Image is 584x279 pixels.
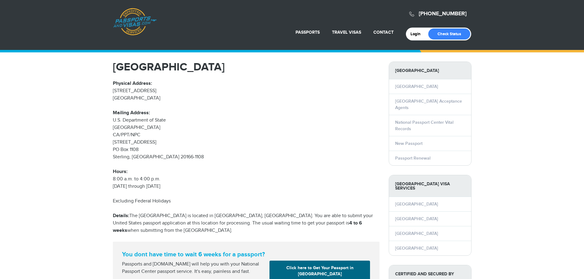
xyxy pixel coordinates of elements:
[113,8,157,36] a: Passports & [DOMAIN_NAME]
[389,62,471,79] strong: [GEOGRAPHIC_DATA]
[395,84,438,89] a: [GEOGRAPHIC_DATA]
[395,231,438,236] a: [GEOGRAPHIC_DATA]
[395,156,430,161] a: Passport Renewal
[113,169,128,175] strong: Hours:
[113,110,150,116] strong: Mailing Address:
[113,81,152,86] strong: Physical Address:
[113,198,380,205] p: Excluding Federal Holidays
[428,28,470,40] a: Check Status
[395,120,453,131] a: National Passport Center Vital Records
[113,212,380,234] p: The [GEOGRAPHIC_DATA] is located in [GEOGRAPHIC_DATA], [GEOGRAPHIC_DATA]. You are able to submit ...
[395,99,462,110] a: [GEOGRAPHIC_DATA] Acceptance Agents
[395,141,422,146] a: New Passport
[113,62,380,73] h1: [GEOGRAPHIC_DATA]
[410,32,425,36] a: Login
[419,10,467,17] a: [PHONE_NUMBER]
[113,80,380,190] p: [STREET_ADDRESS] [GEOGRAPHIC_DATA] U.S. Department of State [GEOGRAPHIC_DATA] CA/PPT/NPC [STREET_...
[120,261,267,275] div: Passports and [DOMAIN_NAME] will help you with your National Passport Center passport service. It...
[373,30,394,35] a: Contact
[113,213,129,219] strong: Details:
[395,246,438,251] a: [GEOGRAPHIC_DATA]
[395,216,438,221] a: [GEOGRAPHIC_DATA]
[332,30,361,35] a: Travel Visas
[395,202,438,207] a: [GEOGRAPHIC_DATA]
[389,175,471,197] strong: [GEOGRAPHIC_DATA] Visa Services
[296,30,320,35] a: Passports
[113,220,362,233] strong: 4 to 6 weeks
[122,251,370,258] strong: You dont have time to wait 6 weeks for a passport?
